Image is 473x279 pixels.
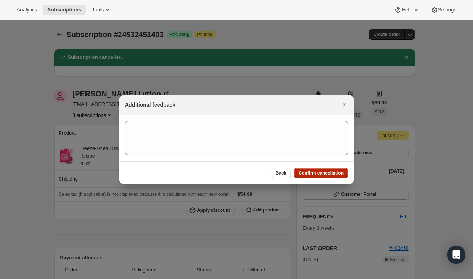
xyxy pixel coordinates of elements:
[438,7,456,13] span: Settings
[271,168,291,178] button: Back
[276,170,287,176] span: Back
[92,7,104,13] span: Tools
[87,5,116,15] button: Tools
[339,99,350,110] button: Close
[426,5,461,15] button: Settings
[125,101,175,109] h2: Additional feedback
[47,7,81,13] span: Subscriptions
[294,168,348,178] button: Confirm cancellation
[447,246,465,264] div: Open Intercom Messenger
[402,7,412,13] span: Help
[43,5,86,15] button: Subscriptions
[389,5,424,15] button: Help
[298,170,344,176] span: Confirm cancellation
[12,5,41,15] button: Analytics
[17,7,37,13] span: Analytics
